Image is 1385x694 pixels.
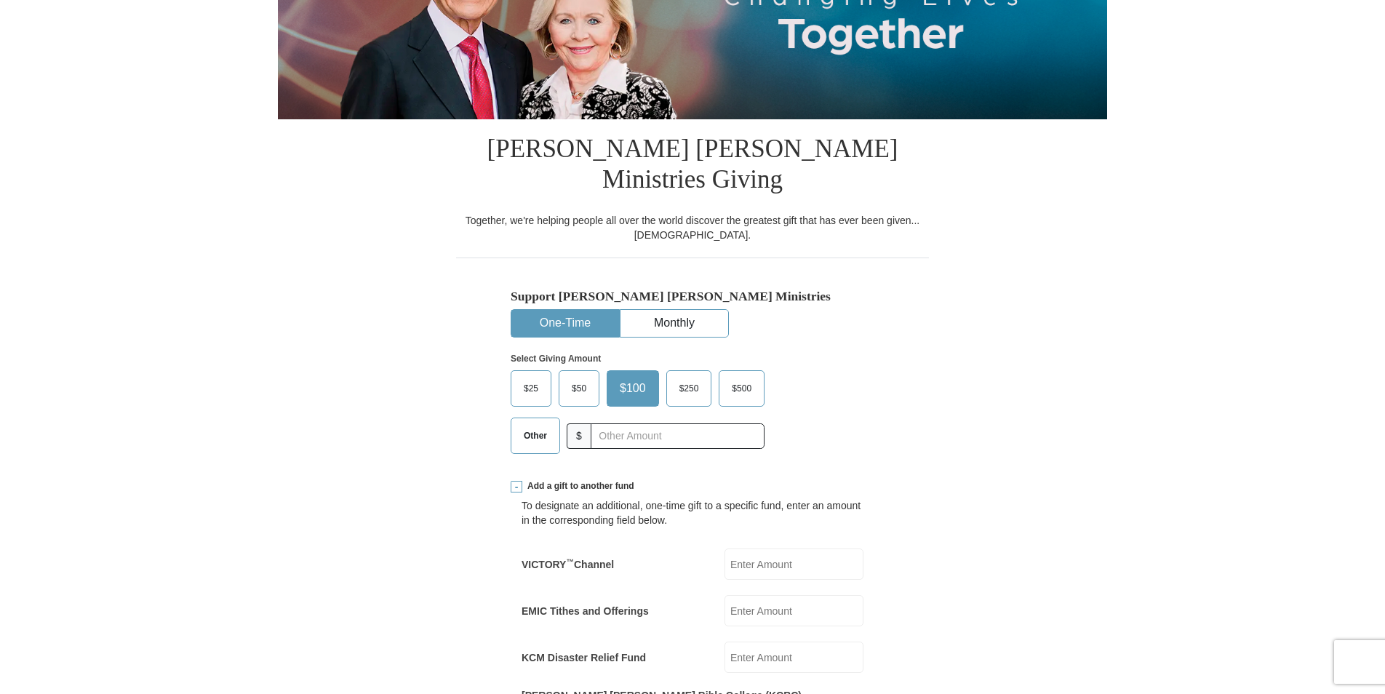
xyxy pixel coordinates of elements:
[516,378,546,399] span: $25
[522,480,634,492] span: Add a gift to another fund
[567,423,591,449] span: $
[612,378,653,399] span: $100
[511,310,619,337] button: One-Time
[522,650,646,665] label: KCM Disaster Relief Fund
[725,595,863,626] input: Enter Amount
[511,289,874,304] h5: Support [PERSON_NAME] [PERSON_NAME] Ministries
[725,642,863,673] input: Enter Amount
[456,213,929,242] div: Together, we're helping people all over the world discover the greatest gift that has ever been g...
[564,378,594,399] span: $50
[456,119,929,213] h1: [PERSON_NAME] [PERSON_NAME] Ministries Giving
[522,557,614,572] label: VICTORY Channel
[522,604,649,618] label: EMIC Tithes and Offerings
[566,557,574,566] sup: ™
[620,310,728,337] button: Monthly
[725,549,863,580] input: Enter Amount
[591,423,765,449] input: Other Amount
[511,354,601,364] strong: Select Giving Amount
[672,378,706,399] span: $250
[522,498,863,527] div: To designate an additional, one-time gift to a specific fund, enter an amount in the correspondin...
[516,425,554,447] span: Other
[725,378,759,399] span: $500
